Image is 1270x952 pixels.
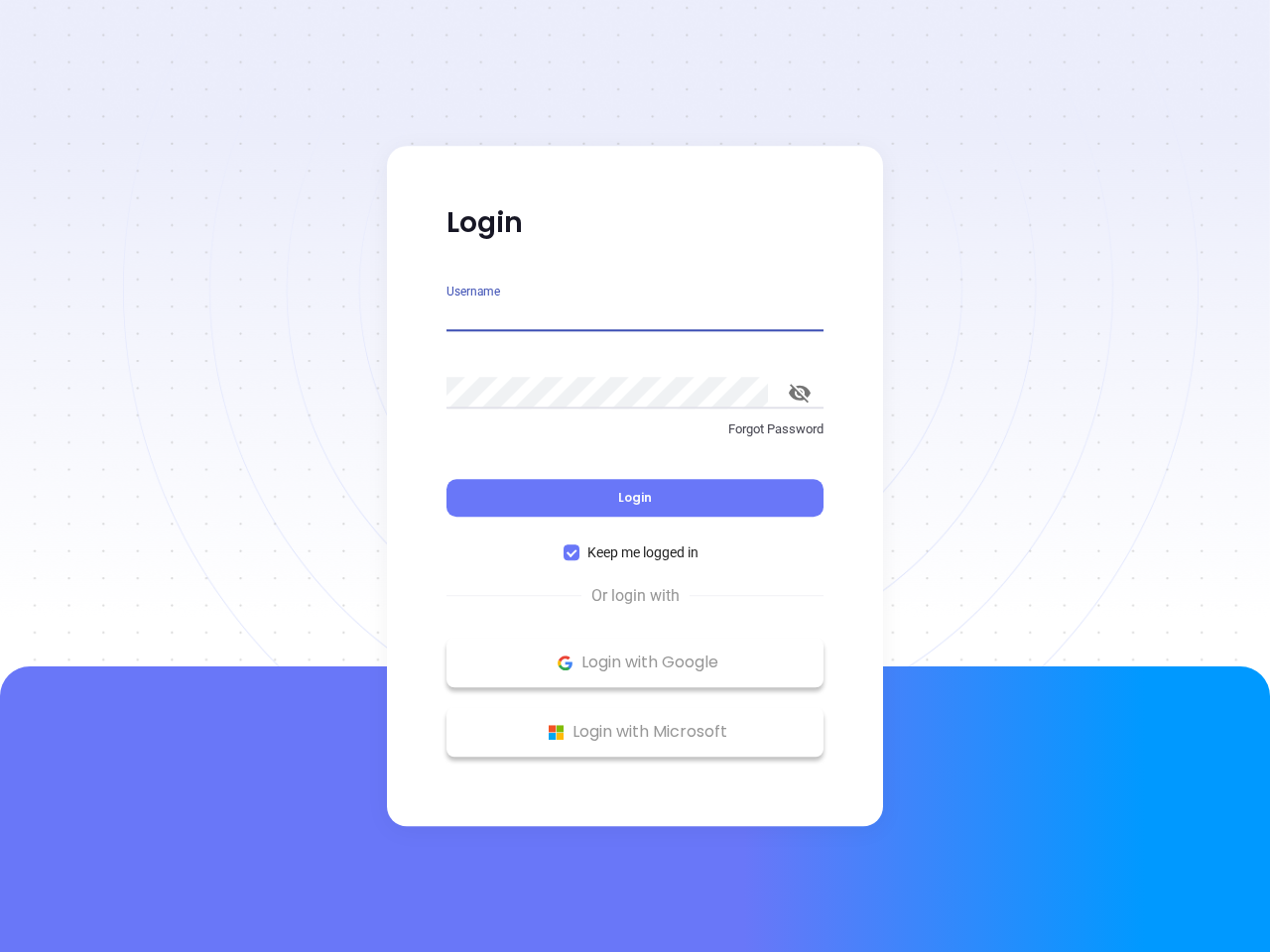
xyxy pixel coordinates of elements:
[456,717,814,747] p: Login with Microsoft
[579,541,706,563] span: Keep me logged in
[446,638,824,687] button: Google Logo Login with Google
[446,419,824,439] p: Forgot Password
[618,489,652,506] span: Login
[446,205,824,241] p: Login
[446,419,824,455] a: Forgot Password
[553,651,577,675] img: Google Logo
[581,584,690,608] span: Or login with
[446,286,500,297] label: Username
[776,369,824,416] button: toggle password visibility
[446,707,824,757] button: Microsoft Logo Login with Microsoft
[446,479,824,517] button: Login
[544,720,569,745] img: Microsoft Logo
[456,648,814,677] p: Login with Google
